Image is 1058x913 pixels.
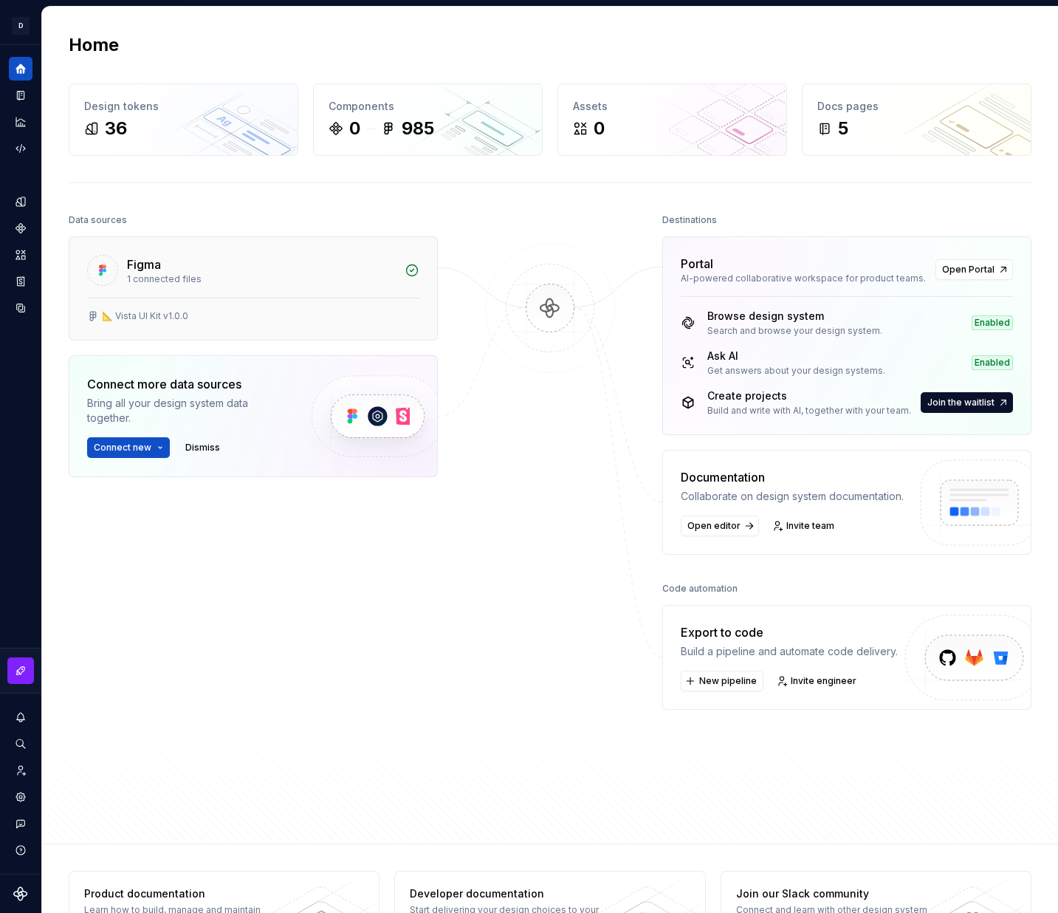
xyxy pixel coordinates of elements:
div: Enabled [972,355,1013,370]
a: Invite team [9,759,32,782]
a: Components [9,216,32,240]
a: Assets0 [557,83,787,156]
a: Data sources [9,296,32,320]
a: Assets [9,243,32,267]
a: Figma1 connected files📐 Vista UI Kit v1.0.0 [69,236,438,341]
div: Build a pipeline and automate code delivery. [681,644,898,659]
span: Connect new [94,442,151,454]
button: Notifications [9,705,32,729]
svg: Supernova Logo [13,886,28,901]
button: Search ⌘K [9,732,32,756]
div: Data sources [69,210,127,230]
a: Code automation [9,137,32,160]
a: Open editor [681,516,759,536]
span: New pipeline [699,675,757,687]
div: Enabled [972,315,1013,330]
div: Developer documentation [410,886,612,901]
a: Invite team [768,516,841,536]
div: Docs pages [817,99,1016,114]
div: Documentation [681,468,904,486]
div: Get answers about your design systems. [707,365,885,377]
div: Assets [573,99,772,114]
div: Code automation [662,578,738,599]
div: Create projects [707,389,911,403]
div: 5 [838,117,848,140]
div: Figma [127,256,161,273]
div: 36 [105,117,127,140]
a: Invite engineer [772,671,863,691]
div: Browse design system [707,309,882,324]
button: Contact support [9,812,32,835]
div: Components [329,99,527,114]
div: D [12,17,30,35]
a: Components0985 [313,83,543,156]
div: Bring all your design system data together. [87,396,286,425]
div: 1 connected files [127,273,396,285]
div: 0 [594,117,605,140]
span: Join the waitlist [927,397,995,408]
a: Home [9,57,32,81]
div: AI-powered collaborative workspace for product teams. [681,273,927,284]
div: Design tokens [84,99,283,114]
span: Invite engineer [791,675,856,687]
a: Storybook stories [9,270,32,293]
div: Portal [681,255,713,273]
button: Dismiss [179,437,227,458]
span: Dismiss [185,442,220,454]
a: Design tokens36 [69,83,298,156]
div: Ask AI [707,349,885,363]
a: Design tokens [9,190,32,213]
button: Join the waitlist [921,392,1013,413]
div: Product documentation [84,886,286,901]
a: Analytics [9,110,32,134]
a: Settings [9,785,32,809]
div: 985 [402,117,434,140]
span: Invite team [786,520,834,532]
a: Open Portal [935,259,1013,280]
div: 📐 Vista UI Kit v1.0.0 [102,310,188,322]
button: D [3,10,38,41]
button: New pipeline [681,671,763,691]
div: Search and browse your design system. [707,325,882,337]
div: Join our Slack community [736,886,938,901]
div: Collaborate on design system documentation. [681,489,904,504]
a: Documentation [9,83,32,107]
span: Open editor [687,520,741,532]
h2: Home [69,33,119,57]
span: Open Portal [942,264,995,276]
div: 0 [349,117,360,140]
div: Build and write with AI, together with your team. [707,405,911,417]
div: Connect more data sources [87,375,286,393]
a: Docs pages5 [802,83,1031,156]
div: Export to code [681,623,898,641]
button: Connect new [87,437,170,458]
div: Destinations [662,210,717,230]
